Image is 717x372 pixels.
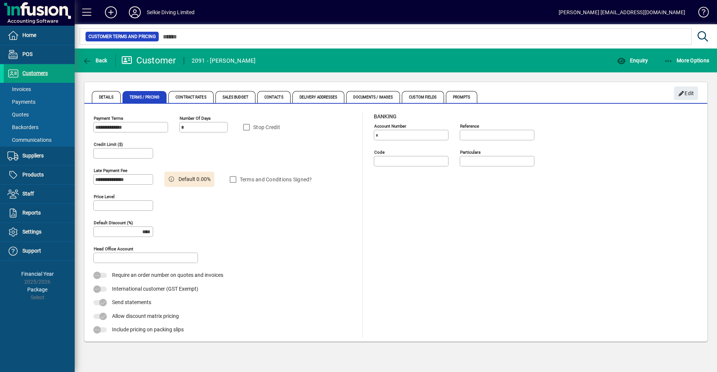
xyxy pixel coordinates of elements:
[22,229,41,235] span: Settings
[92,91,121,103] span: Details
[7,112,29,118] span: Quotes
[180,116,211,121] mat-label: Number of days
[374,113,397,119] span: Banking
[168,91,213,103] span: Contract Rates
[22,248,41,254] span: Support
[4,147,75,165] a: Suppliers
[112,286,198,292] span: International customer (GST Exempt)
[22,32,36,38] span: Home
[346,91,400,103] span: Documents / Images
[112,326,184,332] span: Include pricing on packing slips
[192,55,256,67] div: 2091 - [PERSON_NAME]
[693,1,708,26] a: Knowledge Base
[22,210,41,216] span: Reports
[22,172,44,178] span: Products
[257,91,291,103] span: Contacts
[112,313,179,319] span: Allow discount matrix pricing
[94,220,133,225] mat-label: Default Discount (%)
[94,116,123,121] mat-label: Payment Terms
[4,134,75,146] a: Communications
[99,6,123,19] button: Add
[121,54,176,66] div: Customer
[81,54,109,67] button: Back
[4,26,75,45] a: Home
[615,54,650,67] button: Enquiry
[27,287,47,293] span: Package
[122,91,167,103] span: Terms / Pricing
[7,137,52,143] span: Communications
[559,6,685,18] div: [PERSON_NAME] [EMAIL_ADDRESS][DOMAIN_NAME]
[7,86,31,92] span: Invoices
[22,51,32,57] span: POS
[21,271,54,277] span: Financial Year
[94,194,115,199] mat-label: Price Level
[22,191,34,197] span: Staff
[292,91,345,103] span: Delivery Addresses
[662,54,711,67] button: More Options
[4,83,75,96] a: Invoices
[374,124,406,129] mat-label: Account number
[94,142,123,147] mat-label: Credit Limit ($)
[22,70,48,76] span: Customers
[89,33,156,40] span: Customer Terms and Pricing
[664,57,710,63] span: More Options
[4,121,75,134] a: Backorders
[94,246,133,251] mat-label: Head Office Account
[4,185,75,203] a: Staff
[4,204,75,222] a: Reports
[94,168,127,173] mat-label: Late Payment Fee
[460,150,481,155] mat-label: Particulars
[215,91,255,103] span: Sales Budget
[22,153,44,159] span: Suppliers
[179,175,211,183] span: Default 0.00%
[123,6,147,19] button: Profile
[112,299,151,305] span: Send statements
[147,6,195,18] div: Selkie Diving Limited
[374,150,385,155] mat-label: Code
[4,96,75,108] a: Payments
[7,124,38,130] span: Backorders
[460,124,479,129] mat-label: Reference
[112,272,223,278] span: Require an order number on quotes and invoices
[4,108,75,121] a: Quotes
[617,57,648,63] span: Enquiry
[75,54,116,67] app-page-header-button: Back
[402,91,444,103] span: Custom Fields
[678,87,694,100] span: Edit
[4,45,75,64] a: POS
[7,99,35,105] span: Payments
[446,91,478,103] span: Prompts
[674,87,698,100] button: Edit
[4,223,75,241] a: Settings
[4,242,75,260] a: Support
[83,57,108,63] span: Back
[4,166,75,184] a: Products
